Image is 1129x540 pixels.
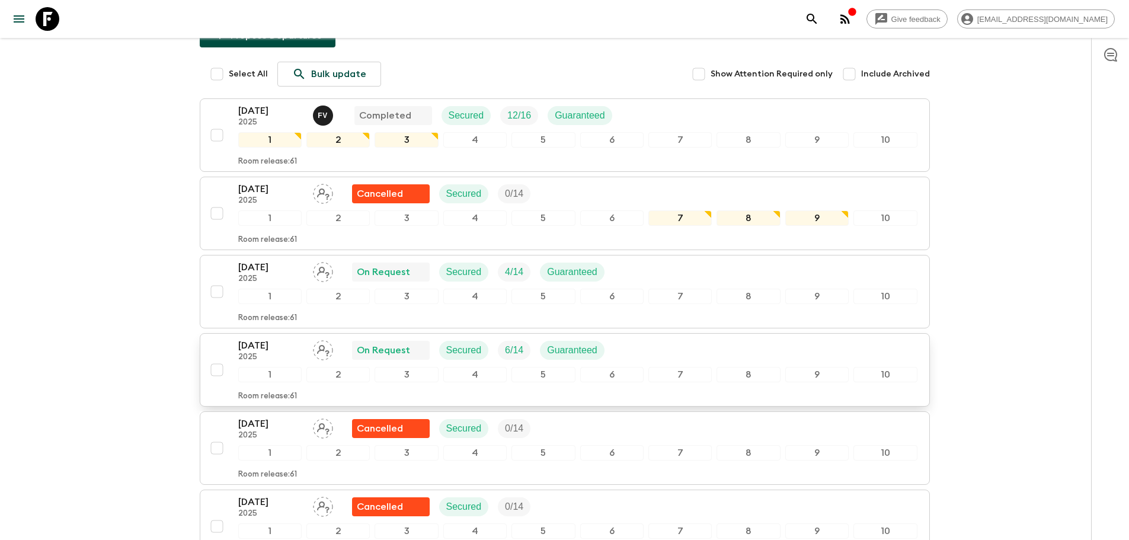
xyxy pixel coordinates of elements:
p: Bulk update [311,67,366,81]
div: 8 [717,132,780,148]
div: Secured [442,106,491,125]
div: 6 [580,367,644,382]
button: [DATE]2025Assign pack leaderOn RequestSecuredTrip FillGuaranteed12345678910Room release:61 [200,255,930,328]
div: 2 [306,367,370,382]
div: 7 [648,523,712,539]
p: Room release: 61 [238,392,297,401]
p: Cancelled [357,187,403,201]
div: 9 [785,289,849,304]
div: 9 [785,523,849,539]
div: 2 [306,210,370,226]
span: Give feedback [885,15,947,24]
p: 2025 [238,196,303,206]
span: Assign pack leader [313,266,333,275]
p: Secured [449,108,484,123]
div: 6 [580,289,644,304]
div: 3 [375,445,438,461]
div: 5 [511,210,575,226]
div: Secured [439,184,489,203]
p: [DATE] [238,182,303,196]
p: Room release: 61 [238,157,297,167]
div: 8 [717,445,780,461]
p: Guaranteed [547,343,597,357]
p: [DATE] [238,260,303,274]
div: 1 [238,523,302,539]
p: [DATE] [238,417,303,431]
div: 9 [785,210,849,226]
p: Guaranteed [555,108,605,123]
div: Trip Fill [498,263,530,282]
p: Secured [446,500,482,514]
div: 10 [853,523,917,539]
button: [DATE]2025Assign pack leaderFlash Pack cancellationSecuredTrip Fill12345678910Room release:61 [200,411,930,485]
div: 5 [511,445,575,461]
div: 4 [443,289,507,304]
div: Trip Fill [498,341,530,360]
div: Flash Pack cancellation [352,184,430,203]
div: Secured [439,263,489,282]
div: 8 [717,210,780,226]
div: 1 [238,132,302,148]
a: Bulk update [277,62,381,87]
button: [DATE]2025Francisco ValeroCompletedSecuredTrip FillGuaranteed12345678910Room release:61 [200,98,930,172]
button: [DATE]2025Assign pack leaderOn RequestSecuredTrip FillGuaranteed12345678910Room release:61 [200,333,930,407]
div: 2 [306,132,370,148]
p: 4 / 14 [505,265,523,279]
div: 1 [238,367,302,382]
p: [DATE] [238,104,303,118]
span: Select All [229,68,268,80]
div: 4 [443,210,507,226]
div: 1 [238,210,302,226]
div: 7 [648,367,712,382]
p: [DATE] [238,495,303,509]
div: 4 [443,132,507,148]
div: 5 [511,367,575,382]
p: Room release: 61 [238,235,297,245]
span: Show Attention Required only [711,68,833,80]
div: 10 [853,132,917,148]
p: [DATE] [238,338,303,353]
p: 0 / 14 [505,187,523,201]
p: Secured [446,265,482,279]
p: 6 / 14 [505,343,523,357]
div: 9 [785,132,849,148]
div: [EMAIL_ADDRESS][DOMAIN_NAME] [957,9,1115,28]
div: 9 [785,445,849,461]
p: Cancelled [357,421,403,436]
div: Trip Fill [498,497,530,516]
div: 6 [580,445,644,461]
button: [DATE]2025Assign pack leaderFlash Pack cancellationSecuredTrip Fill12345678910Room release:61 [200,177,930,250]
div: 2 [306,289,370,304]
span: Francisco Valero [313,109,335,119]
div: 6 [580,132,644,148]
p: Room release: 61 [238,314,297,323]
p: 0 / 14 [505,421,523,436]
div: 3 [375,523,438,539]
span: Assign pack leader [313,344,333,353]
div: 4 [443,445,507,461]
div: 6 [580,210,644,226]
span: Include Archived [861,68,930,80]
div: 10 [853,367,917,382]
button: search adventures [800,7,824,31]
div: 3 [375,210,438,226]
span: Assign pack leader [313,187,333,197]
div: 10 [853,289,917,304]
div: 1 [238,445,302,461]
div: 4 [443,523,507,539]
div: 4 [443,367,507,382]
p: On Request [357,343,410,357]
p: On Request [357,265,410,279]
div: Flash Pack cancellation [352,497,430,516]
div: 10 [853,210,917,226]
button: menu [7,7,31,31]
p: 2025 [238,509,303,519]
div: 2 [306,445,370,461]
div: Flash Pack cancellation [352,419,430,438]
p: 12 / 16 [507,108,531,123]
div: Secured [439,497,489,516]
div: Trip Fill [500,106,538,125]
div: 7 [648,210,712,226]
div: Trip Fill [498,419,530,438]
div: 7 [648,289,712,304]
